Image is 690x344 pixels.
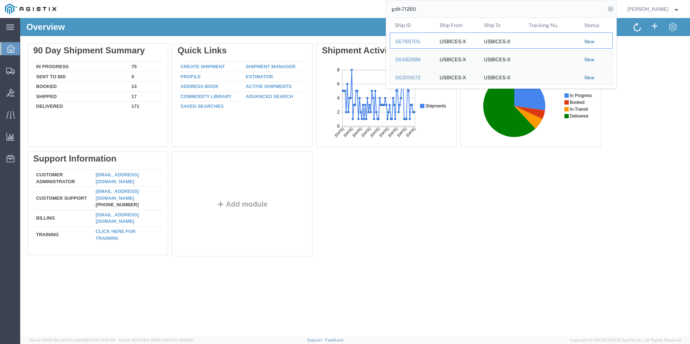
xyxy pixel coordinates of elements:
[439,69,466,84] div: USBICES-X
[479,18,524,32] th: Ship To
[108,74,142,84] td: 17
[15,17,18,22] text: 6
[13,84,108,92] td: Delivered
[439,51,466,66] div: USBICES-X
[584,56,607,63] div: New
[75,211,115,223] a: Click here for training
[15,59,18,64] text: 0
[13,74,108,84] td: Shipped
[13,208,73,224] td: Training
[584,74,607,81] div: New
[104,49,122,54] text: Delivered
[395,38,429,45] div: 56789705
[29,338,115,342] span: Server: 2025.19.0-d447cefac8f
[15,3,18,8] text: 8
[160,76,211,81] a: Commodity Library
[157,27,287,38] div: Quick Links
[12,62,23,72] text: [DATE]
[13,136,142,146] div: Support Information
[57,62,67,72] text: [DATE]
[165,338,194,342] span: [DATE] 09:39:01
[160,66,198,71] a: Address Book
[13,152,73,169] td: Customer Administrator
[584,38,607,45] div: New
[30,62,41,72] text: [DATE]
[160,56,180,61] a: Profile
[15,45,18,50] text: 2
[395,74,429,81] div: 56300672
[13,64,108,74] td: Booked
[20,18,690,336] iframe: FS Legacy Container
[39,62,49,72] text: [DATE]
[570,337,681,343] span: Copyright © [DATE]-[DATE] Agistix Inc., All Rights Reserved
[523,18,579,32] th: Tracking Nu.
[484,51,511,66] div: USBICES-X
[302,27,431,38] div: Shipment Activity Graph
[104,28,126,33] text: In Progress
[484,69,511,84] div: USBICES-X
[13,169,73,192] td: Customer Support
[439,33,466,48] div: USBICES-X
[108,84,142,92] td: 171
[226,66,271,71] a: Active Shipments
[325,338,344,342] a: Feedback
[627,5,680,13] button: [PERSON_NAME]
[74,62,85,72] text: [DATE]
[160,46,205,51] a: Create Shipment
[75,154,119,166] a: [EMAIL_ADDRESS][DOMAIN_NAME]
[395,56,429,63] div: 56482986
[86,338,115,342] span: [DATE] 10:47:06
[119,338,194,342] span: Client: 2025.19.0-129fbcf
[446,27,575,38] div: Shipment Chart
[5,4,56,14] img: logo
[108,54,142,64] td: 0
[66,62,77,72] text: [DATE]
[226,46,275,51] a: Shipment Manager
[15,31,18,36] text: 4
[75,194,119,206] a: [EMAIL_ADDRESS][DOMAIN_NAME]
[579,18,613,32] th: Status
[75,171,119,183] a: [EMAIL_ADDRESS][DOMAIN_NAME]
[627,5,668,13] span: Mitchell Mattocks
[104,35,118,40] text: Booked
[48,62,58,72] text: [DATE]
[386,0,606,18] input: Search for shipment number, reference number
[160,85,204,91] a: Saved Searches
[13,192,73,208] td: Billing
[226,76,273,81] a: Advanced Search
[13,54,108,64] td: Sent To Bid
[108,44,142,54] td: 75
[108,64,142,74] td: 13
[195,182,250,190] button: Add module
[390,18,434,32] th: Ship ID
[83,62,94,72] text: [DATE]
[307,338,325,342] a: Support
[104,42,122,47] text: In-Transit
[484,33,511,48] div: USBICES-X
[104,39,124,44] text: Shipments
[73,169,142,192] td: [PHONE_NUMBER]
[21,62,32,72] text: [DATE]
[226,56,253,61] a: Estimator
[434,18,479,32] th: Ship From
[390,18,616,88] table: Search Results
